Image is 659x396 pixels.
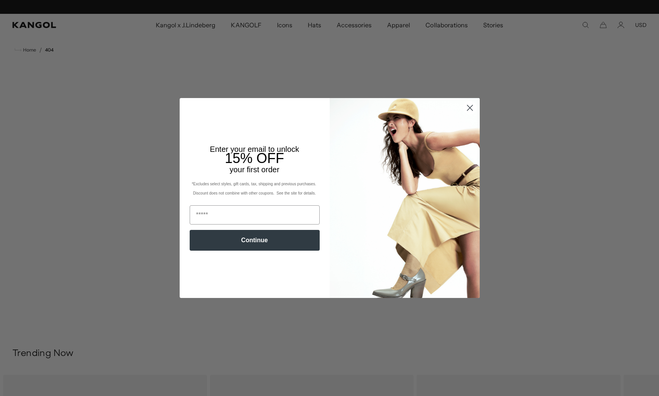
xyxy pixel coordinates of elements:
img: 93be19ad-e773-4382-80b9-c9d740c9197f.jpeg [330,98,480,298]
button: Close dialog [463,101,477,115]
span: your first order [230,165,279,174]
input: Email [190,205,320,225]
span: Enter your email to unlock [210,145,299,153]
span: 15% OFF [225,150,284,166]
button: Continue [190,230,320,251]
span: *Excludes select styles, gift cards, tax, shipping and previous purchases. Discount does not comb... [192,182,317,195]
